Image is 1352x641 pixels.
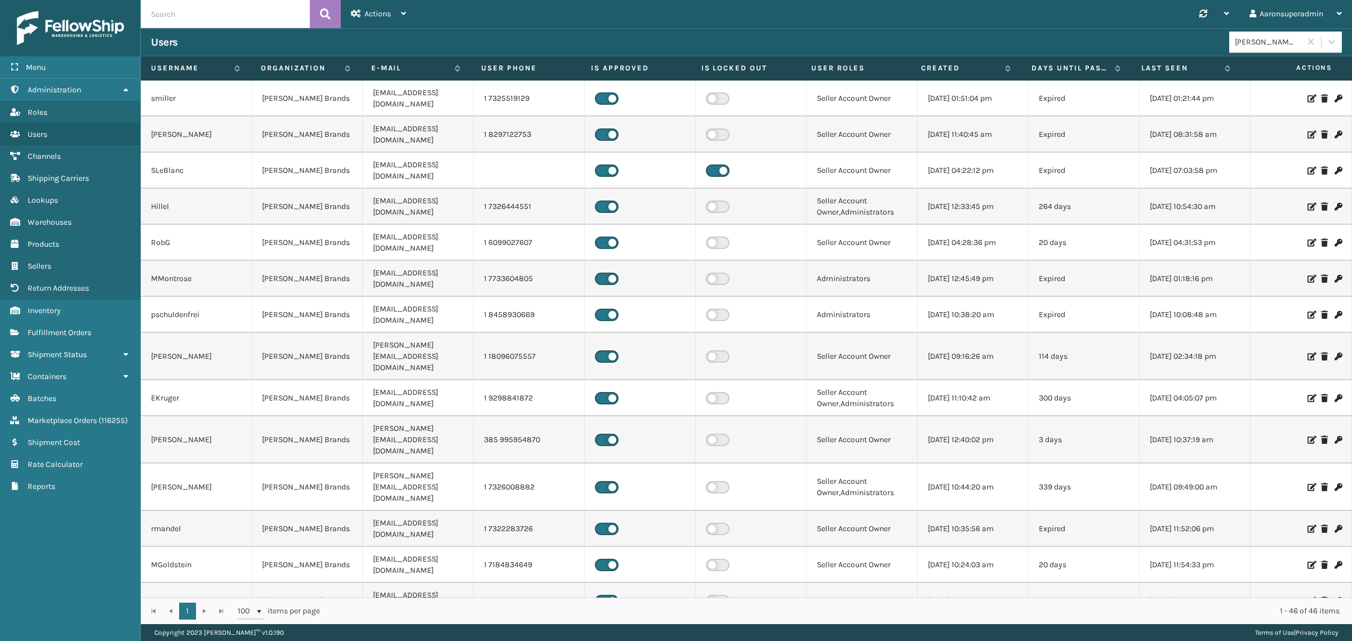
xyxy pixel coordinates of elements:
[363,153,474,189] td: [EMAIL_ADDRESS][DOMAIN_NAME]
[1029,583,1140,619] td: Expired
[474,261,585,297] td: 1 7733604805
[1335,311,1341,319] i: Change Password
[363,416,474,464] td: [PERSON_NAME][EMAIL_ADDRESS][DOMAIN_NAME]
[252,297,363,333] td: [PERSON_NAME] Brands
[807,81,918,117] td: Seller Account Owner
[807,189,918,225] td: Seller Account Owner,Administrators
[1140,297,1251,333] td: [DATE] 10:08:48 am
[363,583,474,619] td: [EMAIL_ADDRESS][DOMAIN_NAME]
[807,153,918,189] td: Seller Account Owner
[28,217,72,227] span: Warehouses
[252,261,363,297] td: [PERSON_NAME] Brands
[1029,117,1140,153] td: Expired
[1307,311,1314,319] i: Edit
[474,416,585,464] td: 385 995954870
[1335,131,1341,139] i: Change Password
[1307,239,1314,247] i: Edit
[1321,525,1328,533] i: Delete
[363,117,474,153] td: [EMAIL_ADDRESS][DOMAIN_NAME]
[141,333,252,380] td: [PERSON_NAME]
[807,511,918,547] td: Seller Account Owner
[1321,561,1328,569] i: Delete
[252,117,363,153] td: [PERSON_NAME] Brands
[1029,189,1140,225] td: 264 days
[363,333,474,380] td: [PERSON_NAME][EMAIL_ADDRESS][DOMAIN_NAME]
[363,189,474,225] td: [EMAIL_ADDRESS][DOMAIN_NAME]
[1335,95,1341,103] i: Change Password
[921,63,999,73] label: Created
[1307,561,1314,569] i: Edit
[1321,436,1328,444] i: Delete
[151,63,229,73] label: Username
[28,438,80,447] span: Shipment Cost
[141,189,252,225] td: Hillel
[1140,380,1251,416] td: [DATE] 04:05:07 pm
[28,152,61,161] span: Channels
[28,195,58,205] span: Lookups
[1321,597,1328,605] i: Delete
[1335,525,1341,533] i: Change Password
[1140,261,1251,297] td: [DATE] 01:18:16 pm
[141,261,252,297] td: MMontrose
[1029,297,1140,333] td: Expired
[474,380,585,416] td: 1 9298841872
[1321,131,1328,139] i: Delete
[1307,483,1314,491] i: Edit
[1335,483,1341,491] i: Change Password
[918,333,1029,380] td: [DATE] 09:16:26 am
[363,511,474,547] td: [EMAIL_ADDRESS][DOMAIN_NAME]
[99,416,128,425] span: ( 116255 )
[1029,333,1140,380] td: 114 days
[141,511,252,547] td: rmandel
[918,261,1029,297] td: [DATE] 12:45:49 pm
[807,547,918,583] td: Seller Account Owner
[1307,394,1314,402] i: Edit
[1296,629,1338,636] a: Privacy Policy
[1244,59,1339,77] span: Actions
[141,117,252,153] td: [PERSON_NAME]
[1029,464,1140,511] td: 339 days
[1321,95,1328,103] i: Delete
[1335,353,1341,360] i: Change Password
[141,153,252,189] td: SLeBlanc
[1029,547,1140,583] td: 20 days
[363,81,474,117] td: [EMAIL_ADDRESS][DOMAIN_NAME]
[1140,464,1251,511] td: [DATE] 09:49:00 am
[807,583,918,619] td: Seller Account Owner
[141,297,252,333] td: pschuldenfrei
[363,297,474,333] td: [EMAIL_ADDRESS][DOMAIN_NAME]
[1335,394,1341,402] i: Change Password
[17,11,124,45] img: logo
[141,380,252,416] td: EKruger
[918,547,1029,583] td: [DATE] 10:24:03 am
[28,328,91,337] span: Fulfillment Orders
[918,117,1029,153] td: [DATE] 11:40:45 am
[252,583,363,619] td: [PERSON_NAME] Brands
[1321,311,1328,319] i: Delete
[1140,583,1251,619] td: [DATE] 10:12:23 am
[918,297,1029,333] td: [DATE] 10:38:20 am
[28,261,51,271] span: Sellers
[918,380,1029,416] td: [DATE] 11:10:42 am
[807,297,918,333] td: Administrators
[1140,333,1251,380] td: [DATE] 02:34:18 pm
[918,153,1029,189] td: [DATE] 04:22:12 pm
[252,153,363,189] td: [PERSON_NAME] Brands
[28,173,89,183] span: Shipping Carriers
[252,333,363,380] td: [PERSON_NAME] Brands
[1307,275,1314,283] i: Edit
[363,261,474,297] td: [EMAIL_ADDRESS][DOMAIN_NAME]
[1029,380,1140,416] td: 300 days
[918,81,1029,117] td: [DATE] 01:51:04 pm
[141,464,252,511] td: [PERSON_NAME]
[252,511,363,547] td: [PERSON_NAME] Brands
[141,547,252,583] td: MGoldstein
[1031,63,1109,73] label: Days until password expires
[1307,131,1314,139] i: Edit
[1140,511,1251,547] td: [DATE] 11:52:06 pm
[701,63,790,73] label: Is Locked Out
[474,583,585,619] td: 1 7329049974
[28,283,89,293] span: Return Addresses
[918,464,1029,511] td: [DATE] 10:44:20 am
[1029,511,1140,547] td: Expired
